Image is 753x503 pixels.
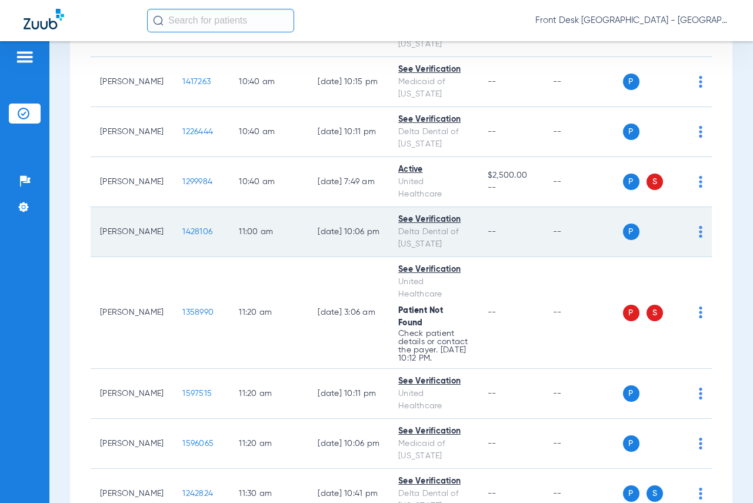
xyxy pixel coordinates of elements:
[647,305,663,321] span: S
[91,369,173,419] td: [PERSON_NAME]
[699,126,702,138] img: group-dot-blue.svg
[182,489,213,498] span: 1242824
[182,178,212,186] span: 1299984
[544,369,623,419] td: --
[535,15,729,26] span: Front Desk [GEOGRAPHIC_DATA] - [GEOGRAPHIC_DATA] | My Community Dental Centers
[91,157,173,207] td: [PERSON_NAME]
[544,207,623,257] td: --
[488,169,534,182] span: $2,500.00
[488,489,497,498] span: --
[623,435,639,452] span: P
[398,388,469,412] div: United Healthcare
[91,57,173,107] td: [PERSON_NAME]
[308,107,389,157] td: [DATE] 10:11 PM
[488,182,534,194] span: --
[699,438,702,449] img: group-dot-blue.svg
[544,419,623,469] td: --
[398,76,469,101] div: Medicaid of [US_STATE]
[647,174,663,190] span: S
[398,425,469,438] div: See Verification
[147,9,294,32] input: Search for patients
[398,226,469,251] div: Delta Dental of [US_STATE]
[182,308,214,317] span: 1358990
[15,50,34,64] img: hamburger-icon
[398,276,469,301] div: United Healthcare
[699,388,702,399] img: group-dot-blue.svg
[153,15,164,26] img: Search Icon
[182,128,213,136] span: 1226444
[699,307,702,318] img: group-dot-blue.svg
[308,419,389,469] td: [DATE] 10:06 PM
[229,207,308,257] td: 11:00 AM
[182,228,212,236] span: 1428106
[623,485,639,502] span: P
[544,157,623,207] td: --
[229,419,308,469] td: 11:20 AM
[182,78,211,86] span: 1417263
[91,257,173,369] td: [PERSON_NAME]
[488,439,497,448] span: --
[398,114,469,126] div: See Verification
[398,329,469,362] p: Check patient details or contact the payer. [DATE] 10:12 PM.
[229,369,308,419] td: 11:20 AM
[308,157,389,207] td: [DATE] 7:49 AM
[488,228,497,236] span: --
[488,78,497,86] span: --
[488,389,497,398] span: --
[488,128,497,136] span: --
[398,126,469,151] div: Delta Dental of [US_STATE]
[24,9,64,29] img: Zuub Logo
[398,475,469,488] div: See Verification
[544,107,623,157] td: --
[488,308,497,317] span: --
[398,307,443,327] span: Patient Not Found
[229,157,308,207] td: 10:40 AM
[398,176,469,201] div: United Healthcare
[91,419,173,469] td: [PERSON_NAME]
[623,224,639,240] span: P
[182,439,214,448] span: 1596065
[398,214,469,226] div: See Verification
[694,447,753,503] iframe: Chat Widget
[623,174,639,190] span: P
[699,176,702,188] img: group-dot-blue.svg
[623,385,639,402] span: P
[229,257,308,369] td: 11:20 AM
[623,305,639,321] span: P
[182,389,212,398] span: 1597515
[398,438,469,462] div: Medicaid of [US_STATE]
[91,207,173,257] td: [PERSON_NAME]
[544,257,623,369] td: --
[699,226,702,238] img: group-dot-blue.svg
[623,124,639,140] span: P
[623,74,639,90] span: P
[398,264,469,276] div: See Verification
[699,76,702,88] img: group-dot-blue.svg
[544,57,623,107] td: --
[91,107,173,157] td: [PERSON_NAME]
[229,107,308,157] td: 10:40 AM
[647,485,663,502] span: S
[308,257,389,369] td: [DATE] 3:06 AM
[308,369,389,419] td: [DATE] 10:11 PM
[398,164,469,176] div: Active
[398,64,469,76] div: See Verification
[308,207,389,257] td: [DATE] 10:06 PM
[398,375,469,388] div: See Verification
[229,57,308,107] td: 10:40 AM
[308,57,389,107] td: [DATE] 10:15 PM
